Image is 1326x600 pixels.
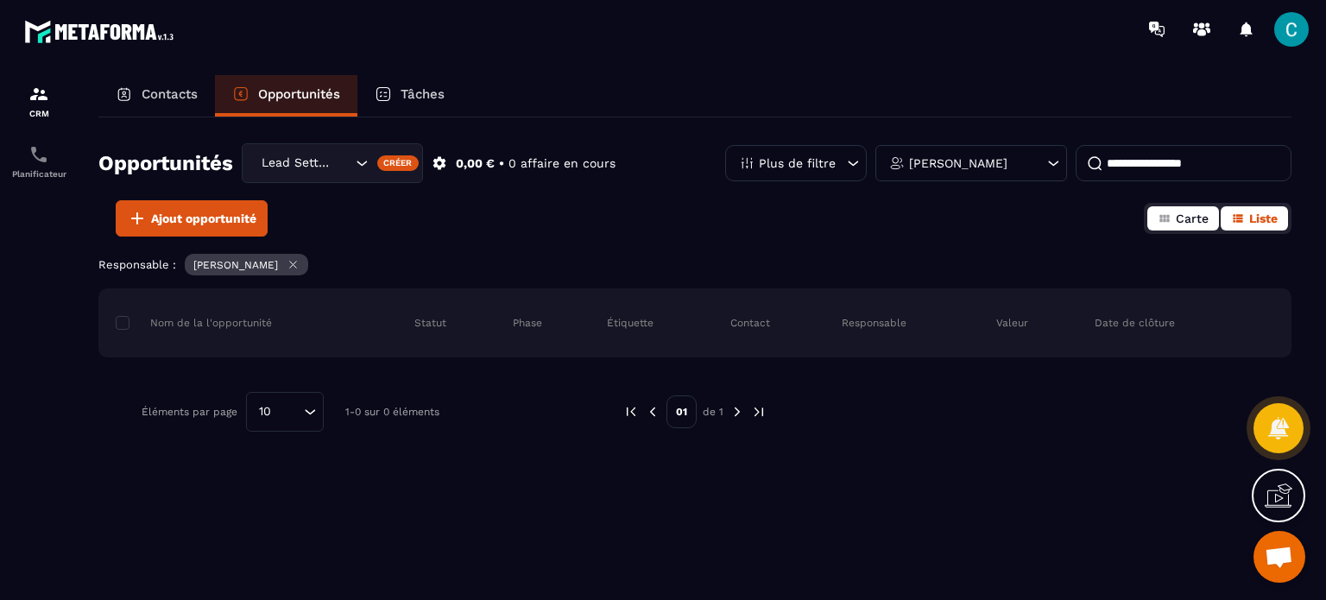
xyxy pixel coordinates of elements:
p: 0 affaire en cours [508,155,616,172]
input: Search for option [277,402,300,421]
p: 0,00 € [456,155,495,172]
p: Nom de la l'opportunité [116,316,272,330]
p: [PERSON_NAME] [193,259,278,271]
button: Ajout opportunité [116,200,268,237]
p: Tâches [401,86,445,102]
p: Responsable [842,316,906,330]
span: Ajout opportunité [151,210,256,227]
a: formationformationCRM [4,71,73,131]
p: CRM [4,109,73,118]
div: Ouvrir le chat [1253,531,1305,583]
p: 01 [666,395,697,428]
img: prev [623,404,639,420]
a: schedulerschedulerPlanificateur [4,131,73,192]
p: Éléments par page [142,406,237,418]
button: Liste [1221,206,1288,231]
div: Search for option [242,143,423,183]
p: Contact [730,316,770,330]
img: logo [24,16,180,47]
a: Contacts [98,75,215,117]
button: Carte [1147,206,1219,231]
img: next [729,404,745,420]
span: Lead Setting [257,154,334,173]
a: Opportunités [215,75,357,117]
p: Planificateur [4,169,73,179]
p: 1-0 sur 0 éléments [345,406,439,418]
input: Search for option [334,154,351,173]
p: Phase [513,316,542,330]
a: Tâches [357,75,462,117]
img: prev [645,404,660,420]
p: Plus de filtre [759,157,836,169]
div: Search for option [246,392,324,432]
p: Étiquette [607,316,654,330]
p: [PERSON_NAME] [909,157,1007,169]
p: • [499,155,504,172]
span: 10 [253,402,277,421]
img: scheduler [28,144,49,165]
p: Valeur [996,316,1028,330]
span: Liste [1249,212,1278,225]
p: Date de clôture [1095,316,1175,330]
span: Carte [1176,212,1209,225]
img: next [751,404,767,420]
p: Responsable : [98,258,176,271]
p: de 1 [703,405,723,419]
img: formation [28,84,49,104]
h2: Opportunités [98,146,233,180]
p: Opportunités [258,86,340,102]
p: Contacts [142,86,198,102]
div: Créer [377,155,420,171]
p: Statut [414,316,446,330]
